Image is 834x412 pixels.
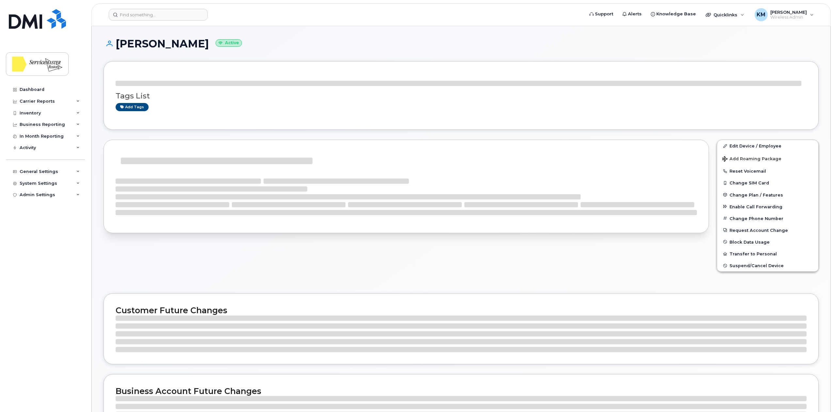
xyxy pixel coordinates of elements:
[717,201,818,213] button: Enable Call Forwarding
[116,92,807,100] h3: Tags List
[104,38,819,49] h1: [PERSON_NAME]
[116,386,807,396] h2: Business Account Future Changes
[717,140,818,152] a: Edit Device / Employee
[116,103,149,111] a: Add tags
[717,260,818,271] button: Suspend/Cancel Device
[717,152,818,165] button: Add Roaming Package
[717,177,818,189] button: Change SIM Card
[730,204,782,209] span: Enable Call Forwarding
[717,248,818,260] button: Transfer to Personal
[717,165,818,177] button: Reset Voicemail
[722,156,781,163] span: Add Roaming Package
[116,305,807,315] h2: Customer Future Changes
[717,213,818,224] button: Change Phone Number
[730,263,784,268] span: Suspend/Cancel Device
[717,236,818,248] button: Block Data Usage
[717,189,818,201] button: Change Plan / Features
[730,192,783,197] span: Change Plan / Features
[216,39,242,47] small: Active
[717,224,818,236] button: Request Account Change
